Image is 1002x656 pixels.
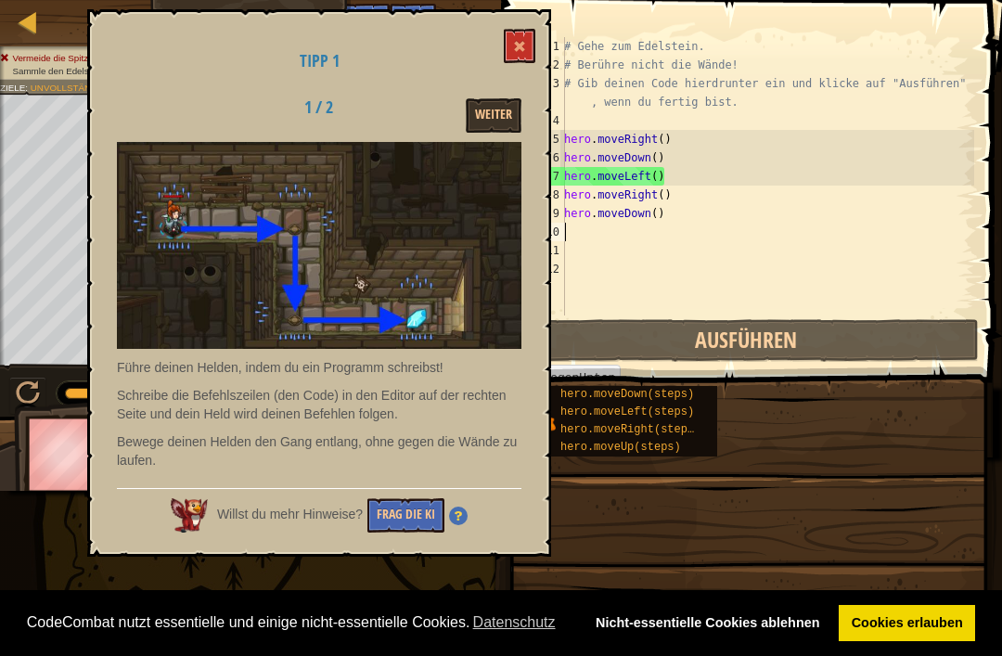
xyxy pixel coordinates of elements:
a: deny cookies [583,605,832,642]
button: Weiter [466,98,521,133]
div: 7 [528,167,565,186]
div: 1 [527,37,565,56]
img: Dungeons of kithgard [117,142,521,349]
button: Ausführen [514,319,979,362]
a: allow cookies [839,605,975,642]
div: 6 [528,148,565,167]
div: 10 [527,223,565,241]
span: hero.moveUp(steps) [560,441,681,454]
div: 2 [527,56,565,74]
div: 8 [527,186,565,204]
div: 3 [527,74,565,111]
span: : [25,83,30,93]
img: Hint [449,507,468,525]
div: 12 [527,260,565,278]
span: Willst du mehr Hinweise? [217,507,363,521]
span: Vermeide die Spitzen. [12,53,100,63]
span: Tipp 1 [300,49,340,72]
div: 4 [527,111,565,130]
button: ⌘ + P: Play [9,377,46,415]
button: Ask AI [340,4,390,38]
div: 9 [527,204,565,223]
button: Menü anzeigen [445,4,492,47]
div: 11 [527,241,565,260]
a: learn more about cookies [469,609,558,637]
button: Frag die KI [367,498,444,533]
span: Sammle den Edelstein. [12,66,106,76]
span: Unvollständig [31,83,108,93]
span: hero.moveDown(steps) [560,388,694,401]
img: thang_avatar_frame.png [14,403,122,506]
span: CodeCombat nutzt essentielle und einige nicht-essentielle Cookies. [27,609,569,637]
img: AI [171,498,208,532]
p: Schreibe die Befehlszeilen (den Code) in den Editor auf der rechten Seite und dein Held wird dein... [117,386,521,423]
span: hero.moveRight(steps) [560,423,700,436]
p: Bewege deinen Helden den Gang entlang, ohne gegen die Wände zu laufen. [117,432,521,469]
span: hero.moveLeft(steps) [560,405,694,418]
div: 5 [528,130,565,148]
p: Führe deinen Helden, indem du ein Programm schreibst! [117,358,521,377]
h2: 1 / 2 [261,98,377,117]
